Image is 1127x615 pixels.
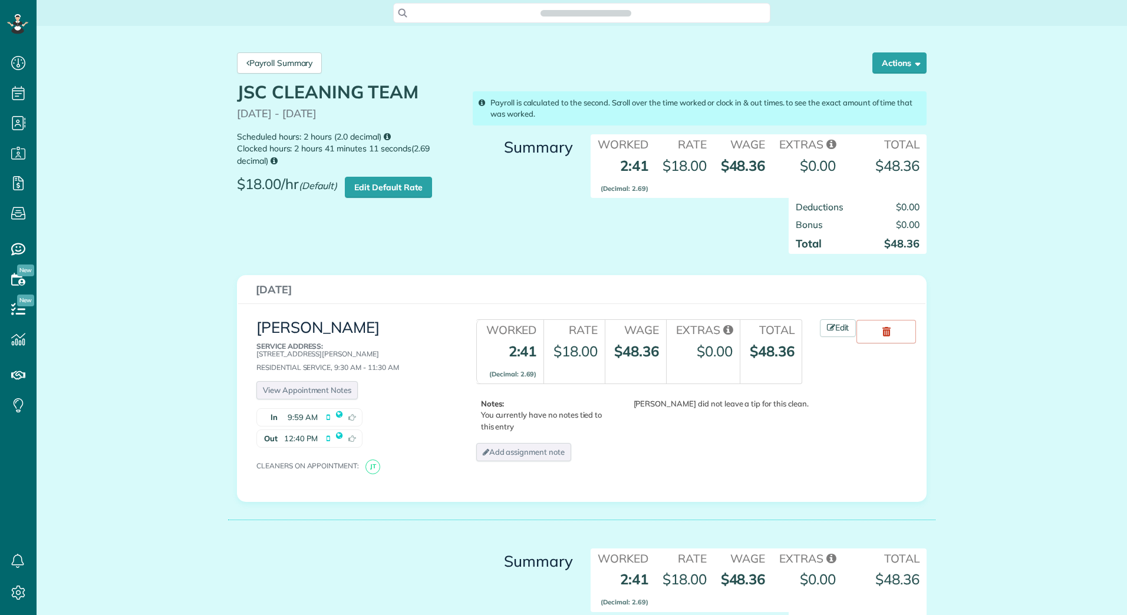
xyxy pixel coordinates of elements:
[237,131,460,167] small: Scheduled hours: 2 hours (2.0 decimal) Clocked hours: 2 hours 41 minutes 11 seconds(2.69 decimal)
[237,108,460,120] p: [DATE] - [DATE]
[772,548,843,567] th: Extras
[473,553,573,570] h3: Summary
[601,570,648,608] strong: 2:41
[697,341,733,361] div: $0.00
[875,157,920,174] strong: $48.36
[481,398,609,432] p: You currently have no notes tied to this entry
[473,139,573,156] h3: Summary
[481,399,505,408] b: Notes:
[655,134,714,153] th: Rate
[299,180,338,191] em: (Default)
[591,548,655,567] th: Worked
[800,570,836,588] span: $0.00
[17,264,34,276] span: New
[663,157,707,174] span: $18.00
[601,598,648,606] small: (Decimal: 2.69)
[721,570,766,588] strong: $48.36
[714,134,773,153] th: Wage
[796,237,822,250] strong: Total
[256,461,364,470] span: Cleaners on appointment:
[256,284,908,296] h3: [DATE]
[543,320,604,338] th: Rate
[256,342,323,351] b: Service Address:
[605,320,666,338] th: Wage
[256,342,449,372] div: Residential Service, 9:30 AM - 11:30 AM
[476,443,571,461] a: Add assignment note
[17,295,34,306] span: New
[875,570,920,588] strong: $48.36
[612,398,809,409] div: [PERSON_NAME] did not leave a tip for this clean.
[473,91,927,125] div: Payroll is calculated to the second. Scroll over the time worked or clock in & out times. to see ...
[714,548,773,567] th: Wage
[896,219,920,230] span: $0.00
[288,412,318,423] span: 9:59 AM
[601,184,648,193] small: (Decimal: 2.69)
[256,318,380,337] a: [PERSON_NAME]
[257,430,281,447] strong: Out
[256,381,358,399] a: View Appointment Notes
[256,342,449,358] p: [STREET_ADDRESS][PERSON_NAME]
[601,157,648,194] strong: 2:41
[489,370,536,378] small: (Decimal: 2.69)
[796,219,823,230] span: Bonus
[553,341,598,361] div: $18.00
[257,409,281,426] strong: In
[655,548,714,567] th: Rate
[843,548,927,567] th: Total
[796,201,843,213] span: Deductions
[237,176,343,201] span: $18.00/hr
[489,342,536,380] strong: 2:41
[843,134,927,153] th: Total
[820,319,856,337] a: Edit
[476,320,544,338] th: Worked
[872,52,927,74] button: Actions
[237,52,322,74] a: Payroll Summary
[896,201,920,213] span: $0.00
[721,157,766,174] strong: $48.36
[772,134,843,153] th: Extras
[614,342,659,360] strong: $48.36
[284,433,318,444] span: 12:40 PM
[884,237,920,250] strong: $48.36
[740,320,801,338] th: Total
[552,7,619,19] span: Search ZenMaid…
[237,82,460,102] h1: JSC CLEANING TEAM
[800,157,836,174] span: $0.00
[365,459,380,474] span: JT
[591,134,655,153] th: Worked
[750,342,795,360] strong: $48.36
[663,570,707,588] span: $18.00
[666,320,740,338] th: Extras
[345,177,431,198] a: Edit Default Rate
